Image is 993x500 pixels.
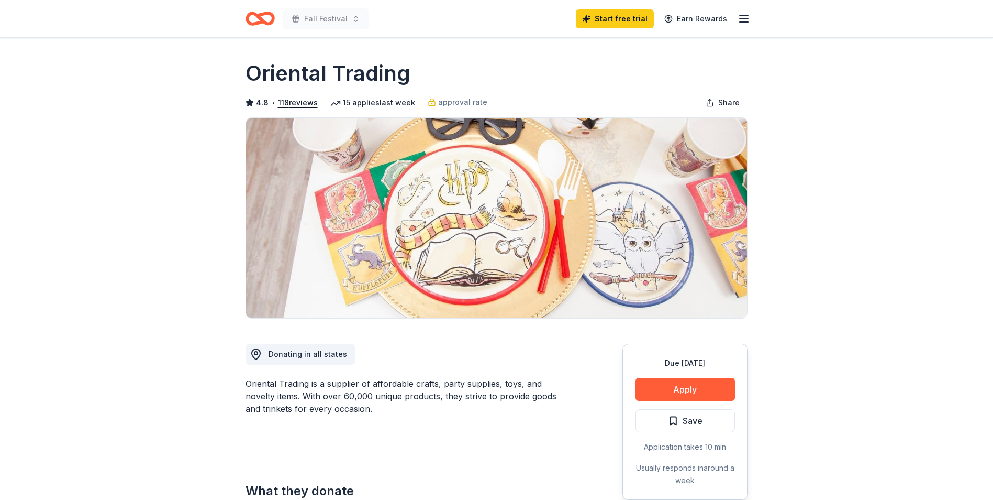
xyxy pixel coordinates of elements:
[246,377,572,415] div: Oriental Trading is a supplier of affordable crafts, party supplies, toys, and novelty items. Wit...
[246,483,572,499] h2: What they donate
[428,96,487,108] a: approval rate
[271,99,275,107] span: •
[278,96,318,109] button: 118reviews
[246,118,747,318] img: Image for Oriental Trading
[683,414,702,428] span: Save
[635,357,735,369] div: Due [DATE]
[246,6,275,31] a: Home
[330,96,415,109] div: 15 applies last week
[246,59,410,88] h1: Oriental Trading
[269,350,347,358] span: Donating in all states
[304,13,348,25] span: Fall Festival
[635,462,735,487] div: Usually responds in around a week
[283,8,369,29] button: Fall Festival
[438,96,487,108] span: approval rate
[635,409,735,432] button: Save
[718,96,740,109] span: Share
[697,92,748,113] button: Share
[635,378,735,401] button: Apply
[256,96,269,109] span: 4.8
[635,441,735,453] div: Application takes 10 min
[658,9,733,28] a: Earn Rewards
[576,9,654,28] a: Start free trial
